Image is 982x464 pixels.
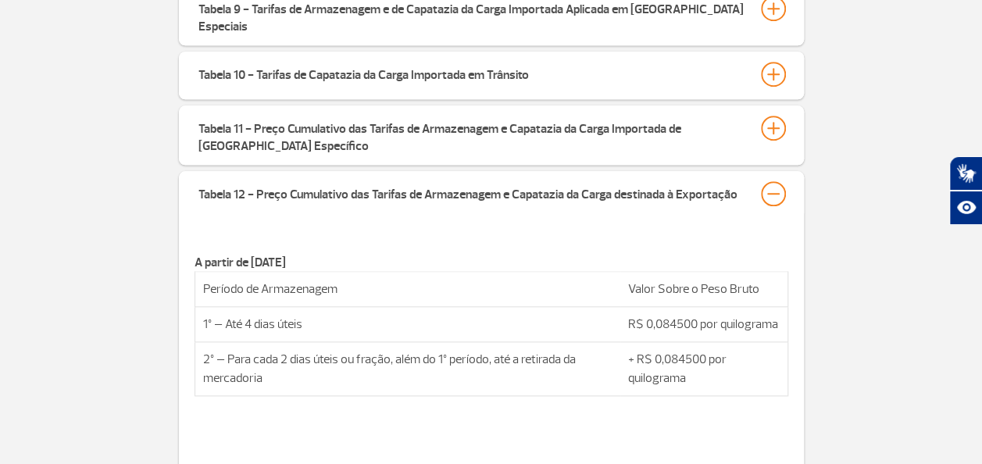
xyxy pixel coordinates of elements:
[949,156,982,225] div: Plugin de acessibilidade da Hand Talk.
[198,181,737,203] div: Tabela 12 - Preço Cumulativo das Tarifas de Armazenagem e Capatazia da Carga destinada à Exportação
[949,191,982,225] button: Abrir recursos assistivos.
[198,180,785,207] button: Tabela 12 - Preço Cumulativo das Tarifas de Armazenagem e Capatazia da Carga destinada à Exportação
[620,342,788,396] td: + R$ 0,084500 por quilograma
[949,156,982,191] button: Abrir tradutor de língua de sinais.
[195,342,620,396] td: 2º – Para cada 2 dias úteis ou fração, além do 1º período, até a retirada da mercadoria
[195,255,286,270] strong: A partir de [DATE]
[198,116,745,155] div: Tabela 11 - Preço Cumulativo das Tarifas de Armazenagem e Capatazia da Carga Importada de [GEOGRA...
[195,307,620,342] td: 1º – Até 4 dias úteis
[198,115,785,155] button: Tabela 11 - Preço Cumulativo das Tarifas de Armazenagem e Capatazia da Carga Importada de [GEOGRA...
[198,62,529,84] div: Tabela 10 - Tarifas de Capatazia da Carga Importada em Trânsito
[203,280,612,298] p: Período de Armazenagem
[620,307,788,342] td: R$ 0,084500 por quilograma
[620,272,788,307] td: Valor Sobre o Peso Bruto
[198,61,785,87] button: Tabela 10 - Tarifas de Capatazia da Carga Importada em Trânsito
